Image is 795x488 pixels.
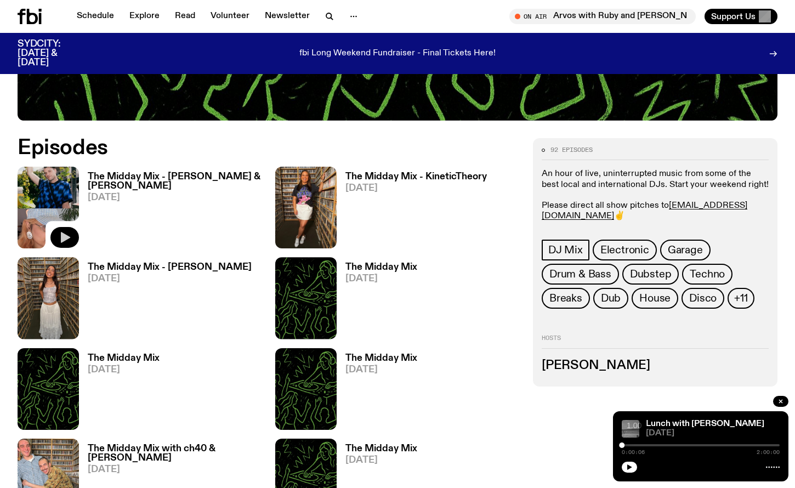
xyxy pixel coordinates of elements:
[593,288,628,309] a: Dub
[345,354,417,363] h3: The Midday Mix
[345,184,487,193] span: [DATE]
[646,429,780,438] span: [DATE]
[757,450,780,455] span: 2:00:00
[668,244,703,256] span: Garage
[345,172,487,181] h3: The Midday Mix - KineticTheory
[168,9,202,24] a: Read
[204,9,256,24] a: Volunteer
[600,244,649,256] span: Electronic
[660,240,711,260] a: Garage
[639,292,671,304] span: House
[509,9,696,24] button: On AirArvos with Ruby and [PERSON_NAME]
[682,288,724,309] a: Disco
[88,172,262,191] h3: The Midday Mix - [PERSON_NAME] & [PERSON_NAME]
[548,244,583,256] span: DJ Mix
[18,39,88,67] h3: SYDCITY: [DATE] & [DATE]
[630,268,672,280] span: Dubstep
[690,268,725,280] span: Techno
[632,288,678,309] a: House
[542,335,769,348] h2: Hosts
[549,268,611,280] span: Drum & Bass
[258,9,316,24] a: Newsletter
[345,444,417,453] h3: The Midday Mix
[88,274,252,283] span: [DATE]
[542,360,769,372] h3: [PERSON_NAME]
[622,450,645,455] span: 0:00:06
[88,354,160,363] h3: The Midday Mix
[601,292,621,304] span: Dub
[550,147,593,153] span: 92 episodes
[345,365,417,374] span: [DATE]
[123,9,166,24] a: Explore
[88,444,262,463] h3: The Midday Mix with ch40 & [PERSON_NAME]
[345,456,417,465] span: [DATE]
[711,12,756,21] span: Support Us
[88,193,262,202] span: [DATE]
[705,9,777,24] button: Support Us
[337,263,417,339] a: The Midday Mix[DATE]
[682,264,732,285] a: Techno
[88,365,160,374] span: [DATE]
[593,240,657,260] a: Electronic
[299,49,496,59] p: fbi Long Weekend Fundraiser - Final Tickets Here!
[728,288,754,309] button: +11
[88,465,262,474] span: [DATE]
[18,138,520,158] h2: Episodes
[542,240,589,260] a: DJ Mix
[646,419,764,428] a: Lunch with [PERSON_NAME]
[79,263,252,339] a: The Midday Mix - [PERSON_NAME][DATE]
[542,264,619,285] a: Drum & Bass
[88,263,252,272] h3: The Midday Mix - [PERSON_NAME]
[734,292,747,304] span: +11
[622,264,679,285] a: Dubstep
[70,9,121,24] a: Schedule
[542,288,590,309] a: Breaks
[79,172,262,248] a: The Midday Mix - [PERSON_NAME] & [PERSON_NAME][DATE]
[345,274,417,283] span: [DATE]
[79,354,160,430] a: The Midday Mix[DATE]
[542,169,769,222] p: An hour of live, uninterrupted music from some of the best local and international DJs. Start you...
[345,263,417,272] h3: The Midday Mix
[337,354,417,430] a: The Midday Mix[DATE]
[337,172,487,248] a: The Midday Mix - KineticTheory[DATE]
[689,292,717,304] span: Disco
[549,292,582,304] span: Breaks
